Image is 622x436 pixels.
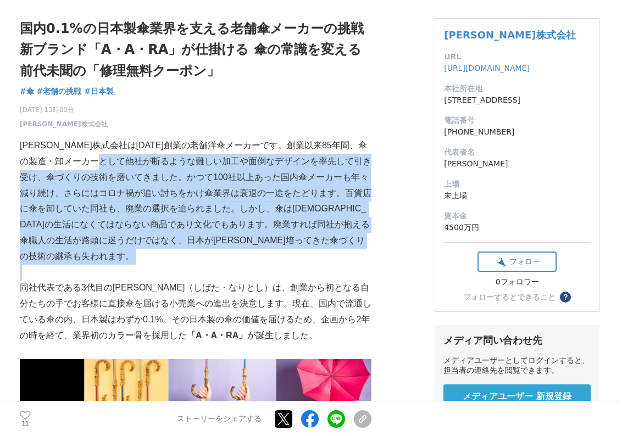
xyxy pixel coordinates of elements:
div: 0フォロワー [477,277,557,287]
button: ？ [560,292,571,303]
dt: 資本金 [444,210,590,222]
a: メディアユーザー 新規登録 無料 [443,384,591,419]
button: フォロー [477,251,557,272]
a: [PERSON_NAME]株式会社 [20,119,108,129]
div: メディア問い合わせ先 [443,334,591,347]
a: [PERSON_NAME]株式会社 [444,29,575,41]
p: [PERSON_NAME]株式会社は[DATE]創業の老舗洋傘メーカーです。創業以来85年間、傘の製造・卸メーカーとして他社が断るような難しい加工や面倒なデザインを率先して引き受け、傘づくりの技... [20,138,371,264]
span: #日本製 [84,86,114,96]
dt: URL [444,51,590,63]
a: [URL][DOMAIN_NAME] [444,64,530,72]
p: 11 [20,421,31,427]
dd: [PERSON_NAME] [444,158,590,170]
span: [DATE] 13時00分 [20,105,108,115]
dd: 4500万円 [444,222,590,233]
dd: [STREET_ADDRESS] [444,94,590,106]
dd: 未上場 [444,190,590,202]
div: メディアユーザーとしてログインすると、担当者の連絡先を閲覧できます。 [443,356,591,376]
dt: 上場 [444,178,590,190]
dt: 電話番号 [444,115,590,126]
a: #老舗の挑戦 [37,86,82,97]
h1: 国内0.1%の日本製傘業界を支える老舗傘メーカーの挑戦 新ブランド「A・A・RA」が仕掛ける 傘の常識を変える前代未聞の「修理無料クーポン」 [20,18,371,81]
a: #日本製 [84,86,114,97]
strong: 「A・A・RA」 [187,331,247,340]
dt: 本社所在地 [444,83,590,94]
dd: [PHONE_NUMBER] [444,126,590,138]
p: ストーリーをシェアする [177,414,262,424]
span: メディアユーザー 新規登録 [463,391,571,403]
dt: 代表者名 [444,147,590,158]
span: #老舗の挑戦 [37,86,82,96]
a: #傘 [20,86,34,97]
p: 同社代表である3代目の[PERSON_NAME]（しばた・なりとし）は、創業から初となる自分たちの手でお客様に直接傘を届ける小売業への進出を決意します。現在、国内で流通している傘の内、日本製はわ... [20,280,371,343]
span: ？ [562,293,569,301]
span: #傘 [20,86,34,96]
div: フォローするとできること [463,293,556,301]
